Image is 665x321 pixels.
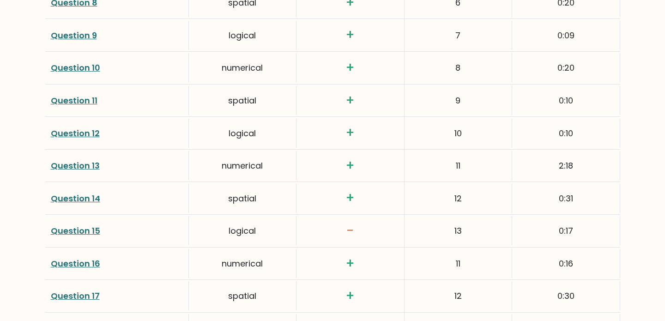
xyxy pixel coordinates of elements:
[512,216,620,245] div: 0:17
[405,21,512,50] div: 7
[512,184,620,213] div: 0:31
[51,225,100,236] a: Question 15
[512,21,620,50] div: 0:09
[51,290,100,302] a: Question 17
[405,249,512,278] div: 11
[405,281,512,310] div: 12
[302,60,398,76] h3: +
[512,249,620,278] div: 0:16
[51,95,97,106] a: Question 11
[189,216,296,245] div: logical
[405,86,512,115] div: 9
[51,193,100,204] a: Question 14
[302,158,398,174] h3: +
[51,258,100,269] a: Question 16
[512,151,620,180] div: 2:18
[405,184,512,213] div: 12
[189,21,296,50] div: logical
[189,53,296,82] div: numerical
[189,281,296,310] div: spatial
[512,281,620,310] div: 0:30
[302,93,398,109] h3: +
[51,127,100,139] a: Question 12
[189,86,296,115] div: spatial
[302,27,398,43] h3: +
[302,288,398,304] h3: +
[512,53,620,82] div: 0:20
[189,151,296,180] div: numerical
[302,223,398,239] h3: -
[51,62,100,73] a: Question 10
[512,86,620,115] div: 0:10
[302,256,398,272] h3: +
[405,216,512,245] div: 13
[51,160,100,171] a: Question 13
[405,151,512,180] div: 11
[189,249,296,278] div: numerical
[302,125,398,141] h3: +
[512,119,620,148] div: 0:10
[302,190,398,206] h3: +
[405,119,512,148] div: 10
[405,53,512,82] div: 8
[189,119,296,148] div: logical
[189,184,296,213] div: spatial
[51,30,97,41] a: Question 9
